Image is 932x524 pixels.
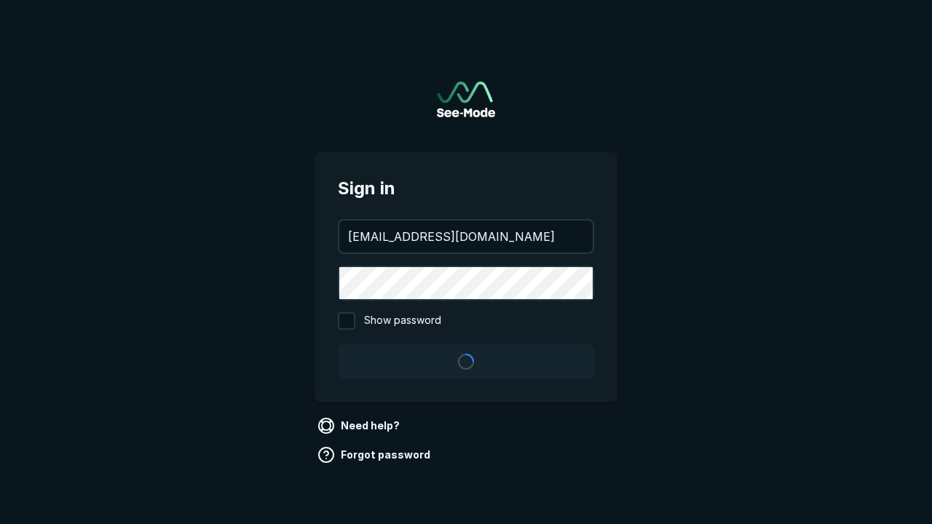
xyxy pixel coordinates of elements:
input: your@email.com [339,221,593,253]
a: Need help? [315,414,406,437]
span: Show password [364,312,441,330]
a: Forgot password [315,443,436,467]
img: See-Mode Logo [437,82,495,117]
span: Sign in [338,175,594,202]
a: Go to sign in [437,82,495,117]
